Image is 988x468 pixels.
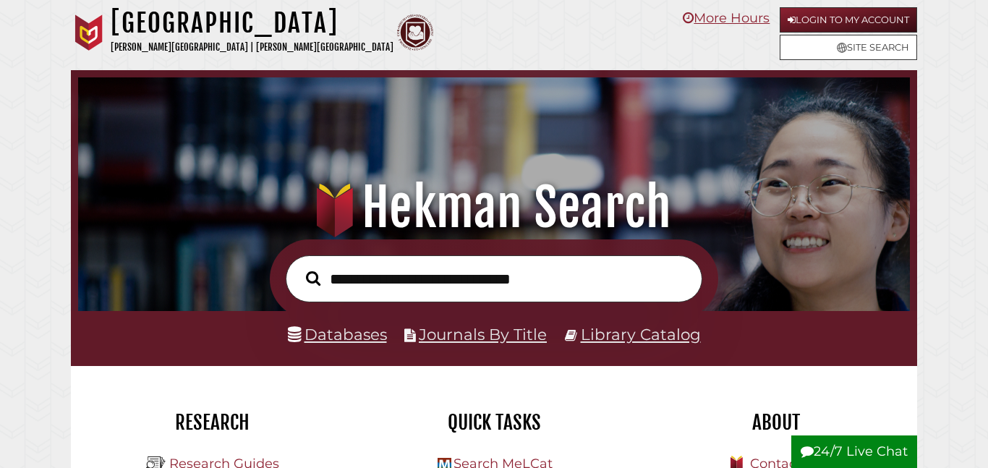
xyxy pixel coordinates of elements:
img: Calvin Theological Seminary [397,14,433,51]
button: Search [299,267,328,289]
a: Journals By Title [419,325,547,344]
img: Calvin University [71,14,107,51]
p: [PERSON_NAME][GEOGRAPHIC_DATA] | [PERSON_NAME][GEOGRAPHIC_DATA] [111,39,393,56]
a: Databases [288,325,387,344]
a: Login to My Account [780,7,917,33]
a: Library Catalog [581,325,701,344]
h1: Hekman Search [93,176,895,239]
a: Site Search [780,35,917,60]
h1: [GEOGRAPHIC_DATA] [111,7,393,39]
a: More Hours [683,10,770,26]
h2: About [646,410,906,435]
h2: Research [82,410,342,435]
h2: Quick Tasks [364,410,624,435]
i: Search [306,271,320,286]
